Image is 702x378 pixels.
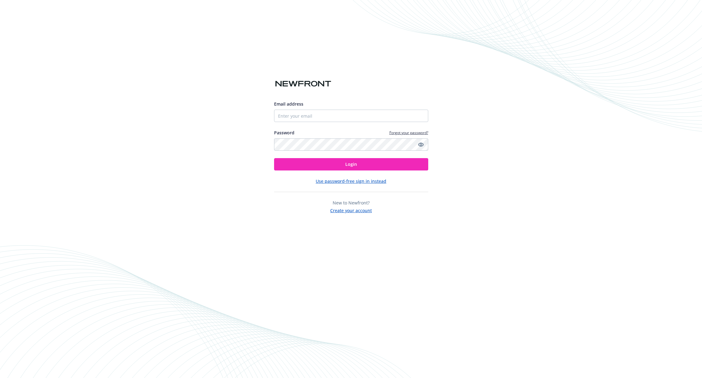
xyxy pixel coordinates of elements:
[316,178,386,184] button: Use password-free sign in instead
[417,141,425,148] a: Show password
[274,101,303,107] span: Email address
[333,200,370,206] span: New to Newfront?
[274,78,332,89] img: Newfront logo
[274,158,428,170] button: Login
[389,130,428,135] a: Forgot your password?
[274,138,428,151] input: Enter your password
[330,206,372,214] button: Create your account
[274,110,428,122] input: Enter your email
[345,161,357,167] span: Login
[274,129,294,136] label: Password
